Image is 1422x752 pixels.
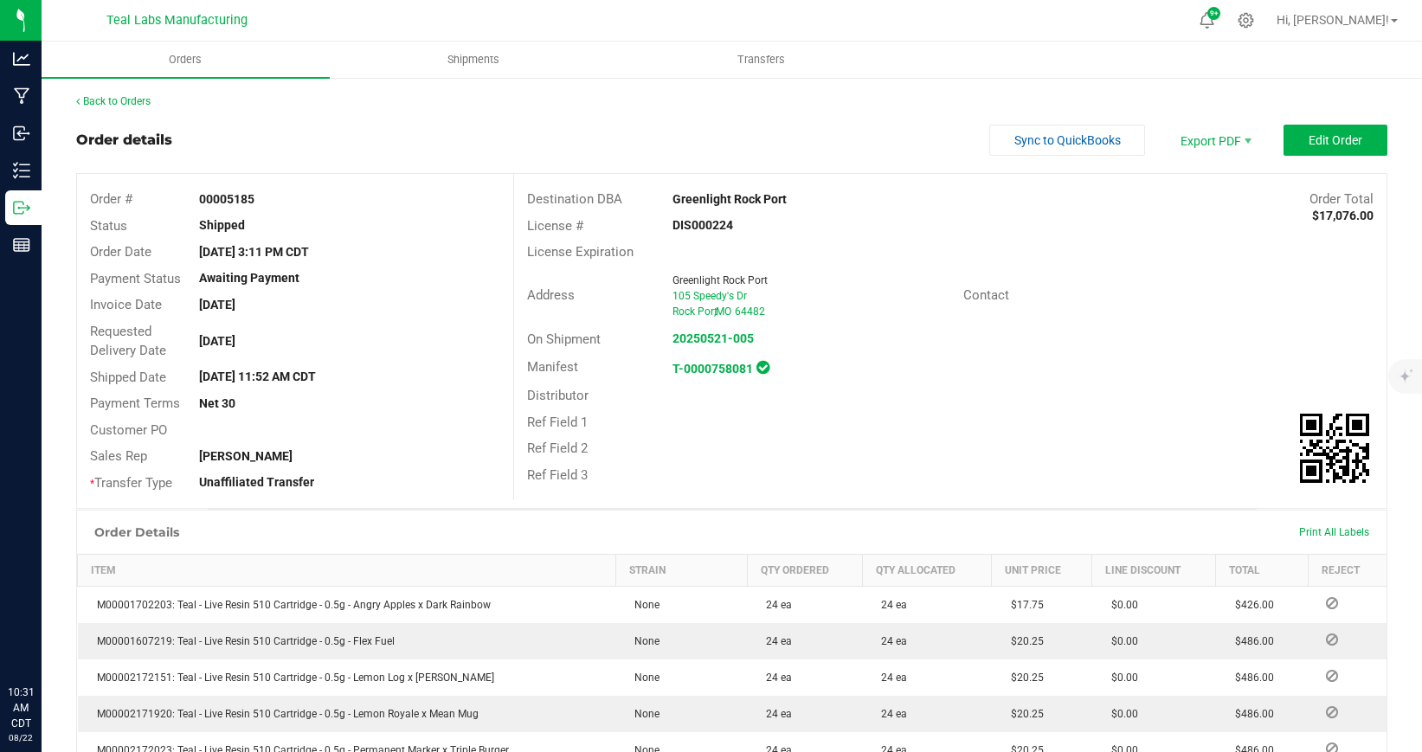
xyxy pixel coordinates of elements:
span: $20.25 [1002,635,1044,647]
span: Contact [963,287,1009,303]
span: License # [527,218,583,234]
a: Shipments [330,42,618,78]
th: Strain [615,555,747,587]
span: M00001607219: Teal - Live Resin 510 Cartridge - 0.5g - Flex Fuel [88,635,395,647]
button: Sync to QuickBooks [989,125,1145,156]
span: Ref Field 1 [527,415,588,430]
span: Print All Labels [1299,526,1369,538]
strong: Shipped [199,218,245,232]
iframe: Resource center [17,614,69,665]
span: Sync to QuickBooks [1014,133,1121,147]
span: Reject Inventory [1319,671,1345,681]
span: Shipped Date [90,370,166,385]
span: 24 ea [872,672,907,684]
span: Ref Field 3 [527,467,588,483]
strong: Greenlight Rock Port [672,192,787,206]
a: Transfers [618,42,906,78]
span: 24 ea [872,635,907,647]
a: 20250521-005 [672,331,754,345]
iframe: Resource center unread badge [51,611,72,632]
span: Destination DBA [527,191,622,207]
div: Order details [76,130,172,151]
span: Teal Labs Manufacturing [106,13,248,28]
span: 24 ea [872,708,907,720]
strong: Net 30 [199,396,235,410]
th: Qty Ordered [747,555,862,587]
th: Reject [1309,555,1387,587]
span: Order # [90,191,132,207]
strong: DIS000224 [672,218,733,232]
strong: Awaiting Payment [199,271,299,285]
strong: [DATE] [199,298,235,312]
span: None [626,599,660,611]
span: Invoice Date [90,297,162,312]
img: Scan me! [1300,414,1369,483]
a: Orders [42,42,330,78]
span: Ref Field 2 [527,440,588,456]
strong: 00005185 [199,192,254,206]
span: $0.00 [1103,708,1138,720]
span: 24 ea [757,635,792,647]
span: None [626,708,660,720]
span: 24 ea [757,708,792,720]
span: $0.00 [1103,672,1138,684]
span: Export PDF [1162,125,1266,156]
span: Transfer Type [90,475,172,491]
strong: Unaffiliated Transfer [199,475,314,489]
span: $486.00 [1226,635,1274,647]
a: T-0000758081 [672,362,753,376]
p: 10:31 AM CDT [8,685,34,731]
span: 105 Speedy's Dr [672,290,747,302]
inline-svg: Analytics [13,50,30,67]
span: None [626,672,660,684]
th: Unit Price [992,555,1092,587]
span: $20.25 [1002,708,1044,720]
a: Back to Orders [76,95,151,107]
span: 64482 [735,305,765,318]
span: 24 ea [757,672,792,684]
span: $486.00 [1226,672,1274,684]
span: $426.00 [1226,599,1274,611]
div: Manage settings [1235,12,1257,29]
span: 9+ [1210,10,1218,17]
span: Order Total [1309,191,1374,207]
qrcode: 00005185 [1300,414,1369,483]
strong: [DATE] 3:11 PM CDT [199,245,309,259]
span: $20.25 [1002,672,1044,684]
span: $486.00 [1226,708,1274,720]
span: M00002172151: Teal - Live Resin 510 Cartridge - 0.5g - Lemon Log x [PERSON_NAME] [88,672,494,684]
span: Greenlight Rock Port [672,274,768,286]
span: 24 ea [757,599,792,611]
strong: [DATE] [199,334,235,348]
span: Reject Inventory [1319,598,1345,608]
span: M00002171920: Teal - Live Resin 510 Cartridge - 0.5g - Lemon Royale x Mean Mug [88,708,479,720]
span: Hi, [PERSON_NAME]! [1277,13,1389,27]
span: None [626,635,660,647]
span: In Sync [756,358,769,376]
span: License Expiration [527,244,634,260]
inline-svg: Outbound [13,199,30,216]
button: Edit Order [1284,125,1387,156]
span: Order Date [90,244,151,260]
span: M00001702203: Teal - Live Resin 510 Cartridge - 0.5g - Angry Apples x Dark Rainbow [88,599,491,611]
strong: [PERSON_NAME] [199,449,293,463]
span: Customer PO [90,422,167,438]
span: , [714,305,716,318]
span: $17.75 [1002,599,1044,611]
span: Shipments [424,52,523,67]
span: Edit Order [1309,133,1362,147]
span: Transfers [714,52,808,67]
span: Address [527,287,575,303]
h1: Order Details [94,525,179,539]
strong: $17,076.00 [1312,209,1374,222]
span: Requested Delivery Date [90,324,166,359]
span: Payment Status [90,271,181,286]
span: $0.00 [1103,635,1138,647]
p: 08/22 [8,731,34,744]
span: On Shipment [527,331,601,347]
inline-svg: Manufacturing [13,87,30,105]
th: Line Discount [1092,555,1216,587]
span: Distributor [527,388,589,403]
